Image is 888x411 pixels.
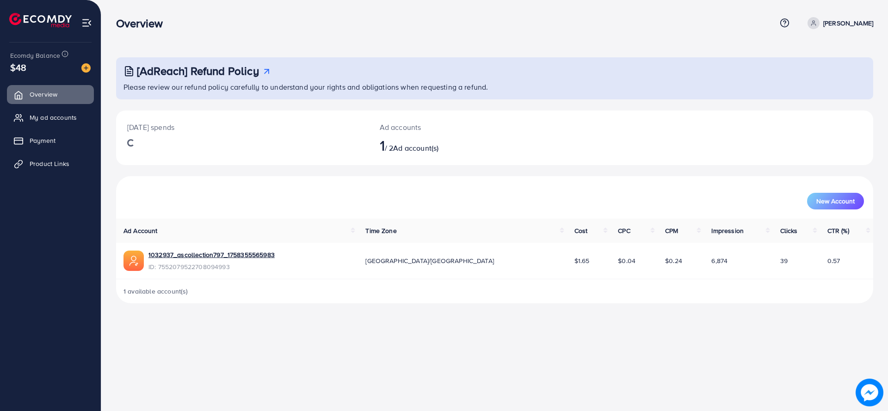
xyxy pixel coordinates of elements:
p: [DATE] spends [127,122,358,133]
img: image [856,379,883,406]
span: 1 available account(s) [123,287,188,296]
span: $0.04 [618,256,635,265]
h2: / 2 [380,136,547,154]
span: 1 [380,135,385,156]
h3: Overview [116,17,170,30]
button: New Account [807,193,864,209]
a: Payment [7,131,94,150]
span: My ad accounts [30,113,77,122]
a: Overview [7,85,94,104]
span: ID: 7552079522708094993 [148,262,275,271]
a: [PERSON_NAME] [804,17,873,29]
span: Impression [711,226,744,235]
p: Please review our refund policy carefully to understand your rights and obligations when requesti... [123,81,868,92]
img: image [81,63,91,73]
h3: [AdReach] Refund Policy [137,64,259,78]
span: Ad account(s) [393,143,438,153]
span: $1.65 [574,256,590,265]
span: CPM [665,226,678,235]
span: 39 [780,256,788,265]
span: 0.57 [827,256,840,265]
span: Clicks [780,226,798,235]
span: Payment [30,136,55,145]
span: Time Zone [365,226,396,235]
span: CPC [618,226,630,235]
span: CTR (%) [827,226,849,235]
span: Cost [574,226,588,235]
img: menu [81,18,92,28]
p: Ad accounts [380,122,547,133]
a: My ad accounts [7,108,94,127]
span: $0.24 [665,256,682,265]
span: $48 [10,61,26,74]
span: 6,874 [711,256,728,265]
span: Product Links [30,159,69,168]
img: logo [9,13,72,27]
span: Ad Account [123,226,158,235]
span: New Account [816,198,855,204]
span: [GEOGRAPHIC_DATA]/[GEOGRAPHIC_DATA] [365,256,494,265]
p: [PERSON_NAME] [823,18,873,29]
img: ic-ads-acc.e4c84228.svg [123,251,144,271]
span: Overview [30,90,57,99]
span: Ecomdy Balance [10,51,60,60]
a: Product Links [7,154,94,173]
a: 1032937_ascollection797_1758355565983 [148,250,275,259]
